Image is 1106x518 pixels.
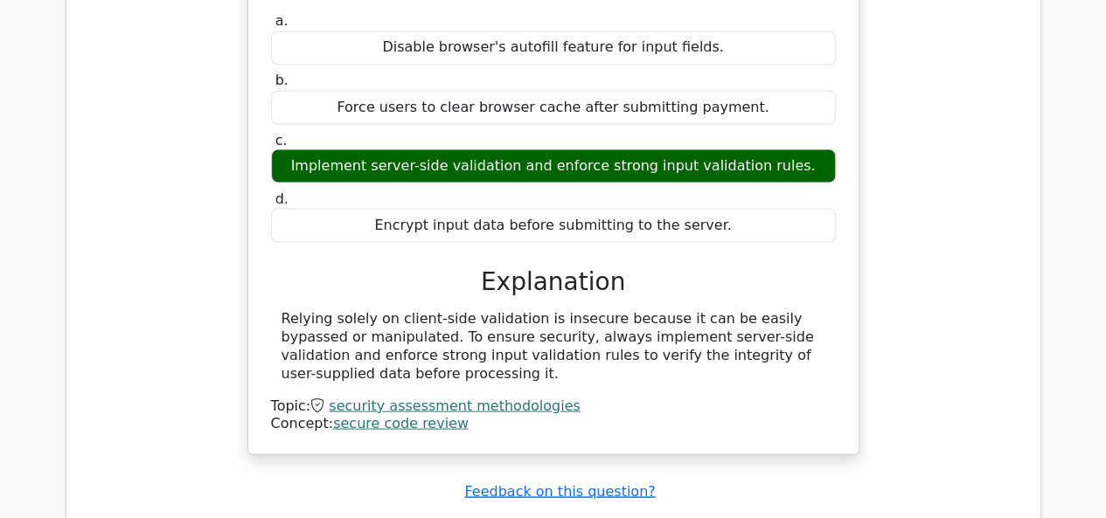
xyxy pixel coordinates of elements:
div: Relying solely on client-side validation is insecure because it can be easily bypassed or manipul... [282,309,825,382]
h3: Explanation [282,266,825,296]
div: Disable browser's autofill feature for input fields. [271,31,836,65]
a: secure code review [333,414,469,431]
div: Topic: [271,397,836,415]
a: Feedback on this question? [464,482,655,499]
div: Concept: [271,414,836,432]
span: c. [275,131,288,148]
div: Implement server-side validation and enforce strong input validation rules. [271,148,836,183]
span: a. [275,12,289,29]
div: Encrypt input data before submitting to the server. [271,208,836,242]
a: security assessment methodologies [329,397,580,413]
span: b. [275,72,289,88]
div: Force users to clear browser cache after submitting payment. [271,90,836,124]
span: d. [275,190,289,206]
